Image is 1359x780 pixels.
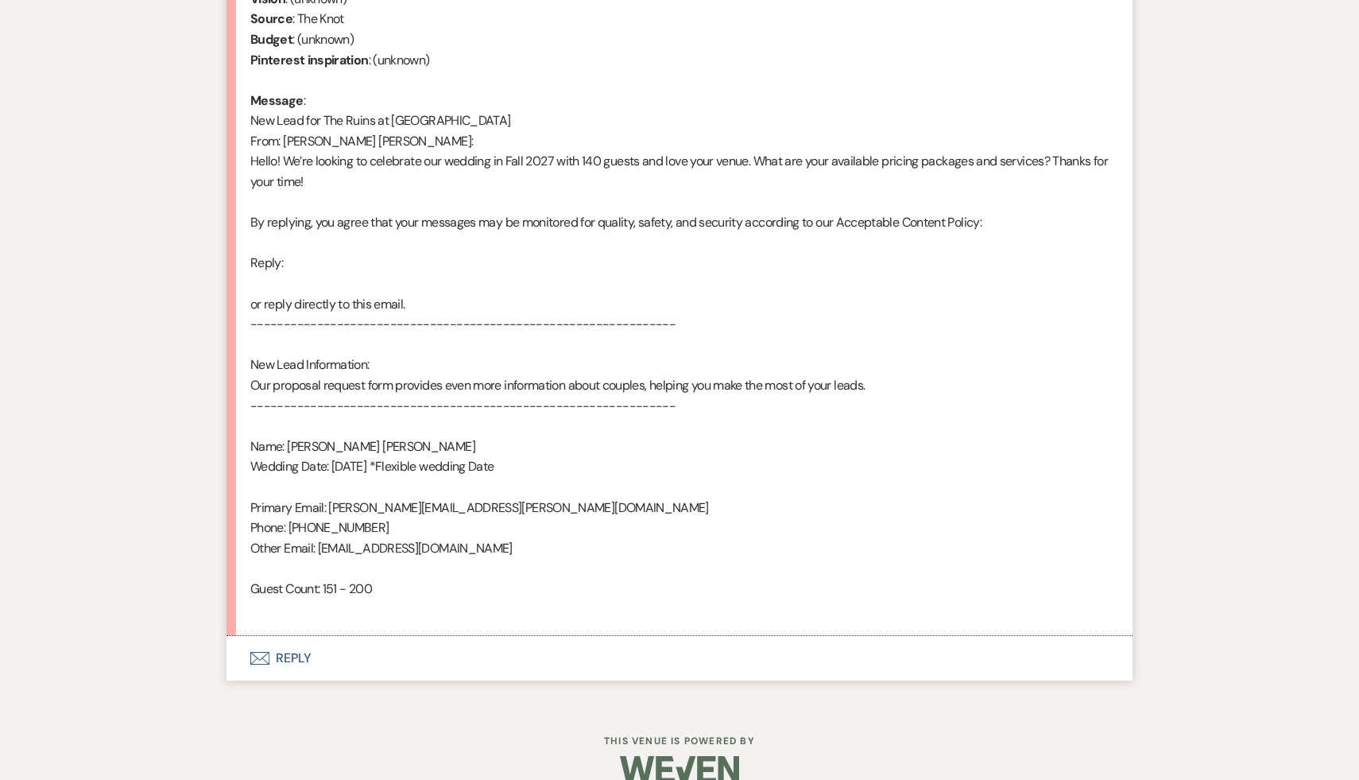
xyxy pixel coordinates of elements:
b: Pinterest inspiration [250,52,369,68]
b: Source [250,10,292,27]
b: Message [250,92,304,109]
button: Reply [226,636,1132,681]
b: Budget [250,31,292,48]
